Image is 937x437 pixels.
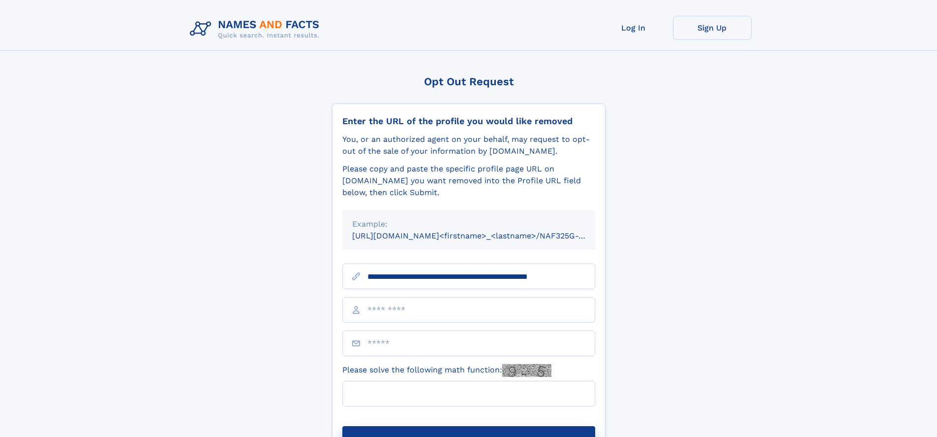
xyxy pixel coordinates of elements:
[342,163,595,199] div: Please copy and paste the specific profile page URL on [DOMAIN_NAME] you want removed into the Pr...
[352,231,614,240] small: [URL][DOMAIN_NAME]<firstname>_<lastname>/NAF325G-xxxxxxxx
[352,218,585,230] div: Example:
[342,134,595,157] div: You, or an authorized agent on your behalf, may request to opt-out of the sale of your informatio...
[342,116,595,127] div: Enter the URL of the profile you would like removed
[594,16,673,40] a: Log In
[342,364,551,377] label: Please solve the following math function:
[332,75,605,88] div: Opt Out Request
[186,16,328,42] img: Logo Names and Facts
[673,16,752,40] a: Sign Up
